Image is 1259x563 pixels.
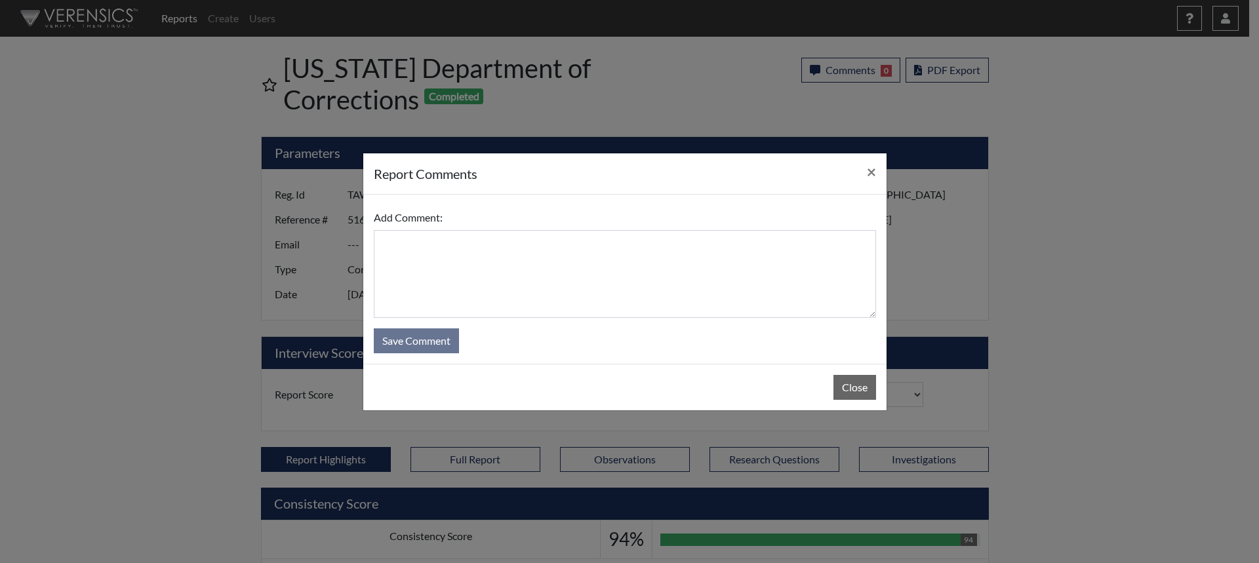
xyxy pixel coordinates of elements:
label: Add Comment: [374,205,443,230]
button: Close [833,375,876,400]
button: Save Comment [374,328,459,353]
h5: report Comments [374,164,477,184]
button: Close [856,153,887,190]
span: × [867,162,876,181]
